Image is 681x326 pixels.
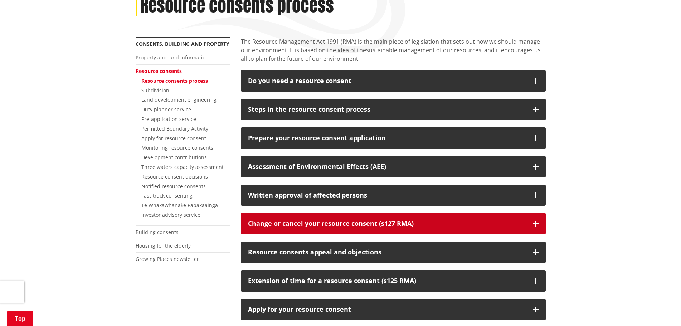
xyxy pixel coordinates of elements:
a: Subdivision [141,87,169,94]
a: Pre-application service [141,116,196,122]
div: Written approval of affected persons [248,192,526,199]
a: Property and land information [136,54,209,61]
a: Notified resource consents [141,183,206,190]
button: Change or cancel your resource consent (s127 RMA) [241,213,546,234]
button: Prepare your resource consent application [241,127,546,149]
a: Permitted Boundary Activity [141,125,208,132]
button: Resource consents appeal and objections [241,242,546,263]
a: Duty planner service [141,106,191,113]
a: Development contributions [141,154,207,161]
a: Monitoring resource consents [141,144,213,151]
a: Top [7,311,33,326]
button: Assessment of Environmental Effects (AEE) [241,156,546,177]
a: Resource consents [136,68,182,74]
a: Three waters capacity assessment [141,164,224,170]
div: Steps in the resource consent process [248,106,526,113]
p: The Resource Management Act 1991 (RMA) is the main piece of legislation that sets out how we shou... [241,37,546,63]
a: Housing for the elderly [136,242,191,249]
button: Steps in the resource consent process [241,99,546,120]
a: Consents, building and property [136,40,229,47]
div: Assessment of Environmental Effects (AEE) [248,163,526,170]
div: Change or cancel your resource consent (s127 RMA) [248,220,526,227]
button: Written approval of affected persons [241,185,546,206]
div: Prepare your resource consent application [248,135,526,142]
div: Do you need a resource consent [248,77,526,84]
div: Apply for your resource consent [248,306,526,313]
div: Extension of time for a resource consent (s125 RMA) [248,277,526,284]
div: Resource consents appeal and objections [248,249,526,256]
button: Extension of time for a resource consent (s125 RMA) [241,270,546,292]
a: Building consents [136,229,179,235]
a: Resource consent decisions [141,173,208,180]
a: Apply for resource consent [141,135,206,142]
button: Apply for your resource consent [241,299,546,320]
a: Investor advisory service [141,211,200,218]
a: Fast-track consenting [141,192,193,199]
a: Resource consents process [141,77,208,84]
a: Land development engineering [141,96,217,103]
a: Growing Places newsletter [136,256,199,262]
button: Do you need a resource consent [241,70,546,92]
a: Te Whakawhanake Papakaainga [141,202,218,209]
